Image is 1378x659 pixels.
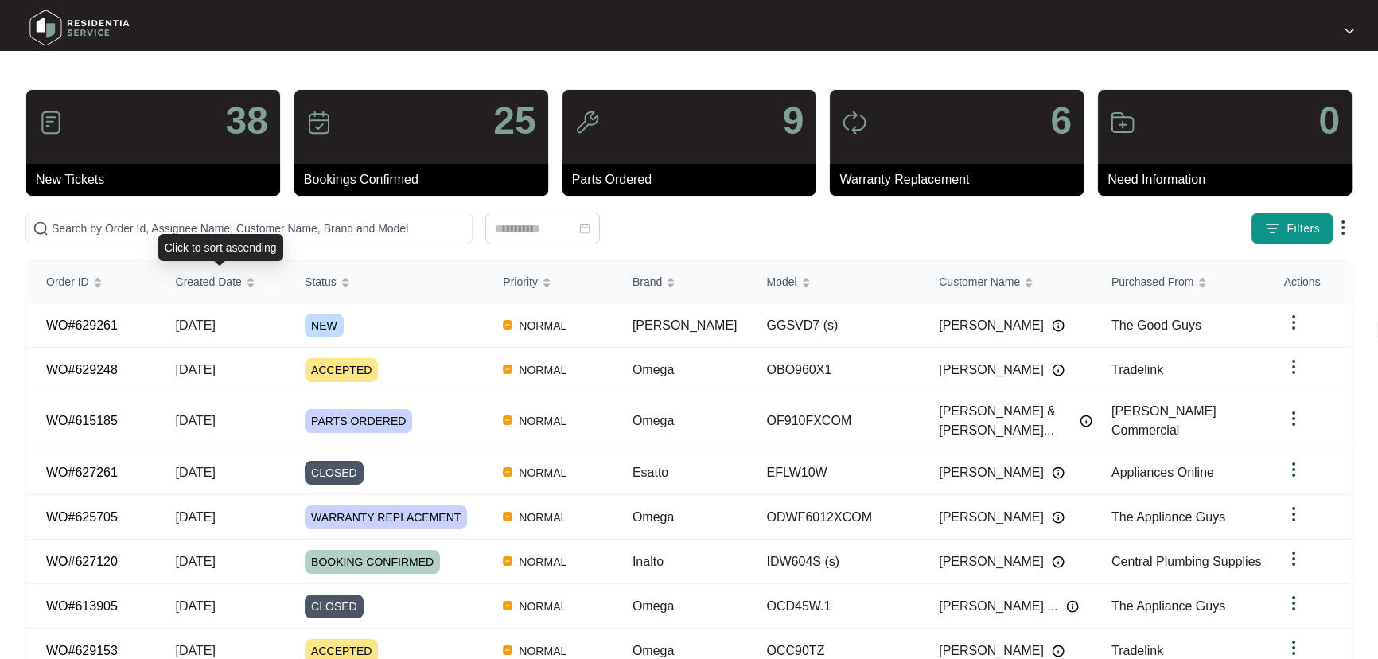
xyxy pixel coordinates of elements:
span: [DATE] [176,510,216,524]
th: Brand [613,261,748,303]
span: [DATE] [176,363,216,376]
span: NORMAL [512,597,573,616]
th: Customer Name [920,261,1092,303]
span: The Appliance Guys [1111,599,1225,613]
img: dropdown arrow [1284,638,1303,657]
img: filter icon [1264,220,1280,236]
span: CLOSED [305,595,364,618]
p: 25 [493,102,535,140]
span: The Good Guys [1111,318,1201,332]
img: Vercel Logo [503,645,512,655]
td: GGSVD7 (s) [747,303,920,348]
img: Info icon [1052,556,1065,568]
img: icon [574,110,600,135]
th: Model [747,261,920,303]
span: Omega [633,644,674,657]
img: Info icon [1066,600,1079,613]
img: Vercel Logo [503,556,512,566]
button: filter iconFilters [1251,213,1333,244]
img: Info icon [1052,364,1065,376]
img: dropdown arrow [1284,357,1303,376]
span: Tradelink [1111,644,1163,657]
img: residentia service logo [24,4,135,52]
span: Status [305,273,337,291]
th: Purchased From [1092,261,1265,303]
p: Bookings Confirmed [304,170,548,189]
a: WO#627261 [46,466,118,479]
th: Actions [1265,261,1351,303]
span: NORMAL [512,508,573,527]
img: dropdown arrow [1284,460,1303,479]
span: Esatto [633,466,668,479]
span: Tradelink [1111,363,1163,376]
span: NORMAL [512,411,573,431]
p: 6 [1050,102,1072,140]
a: WO#627120 [46,555,118,568]
a: WO#629153 [46,644,118,657]
span: [PERSON_NAME] [633,318,738,332]
p: Need Information [1107,170,1352,189]
p: 9 [783,102,804,140]
span: [PERSON_NAME] [939,316,1044,335]
img: Info icon [1052,319,1065,332]
span: Omega [633,363,674,376]
span: [PERSON_NAME] ... [939,597,1057,616]
img: icon [842,110,867,135]
span: Appliances Online [1111,466,1214,479]
span: Inalto [633,555,664,568]
img: icon [306,110,332,135]
span: Filters [1287,220,1320,237]
span: ACCEPTED [305,358,378,382]
p: New Tickets [36,170,280,189]
span: BOOKING CONFIRMED [305,550,440,574]
span: Customer Name [939,273,1020,291]
span: [PERSON_NAME] [939,552,1044,571]
img: Vercel Logo [503,601,512,610]
span: [DATE] [176,318,216,332]
span: [DATE] [176,466,216,479]
td: IDW604S (s) [747,540,920,584]
span: [DATE] [176,414,216,427]
span: NORMAL [512,316,573,335]
img: dropdown arrow [1345,27,1354,35]
th: Priority [484,261,613,303]
img: dropdown arrow [1284,549,1303,568]
div: Click to sort ascending [158,234,283,261]
img: Info icon [1052,466,1065,479]
span: [PERSON_NAME] & [PERSON_NAME]... [939,402,1072,440]
img: icon [38,110,64,135]
p: Parts Ordered [572,170,816,189]
a: WO#629248 [46,363,118,376]
img: icon [1110,110,1135,135]
img: Vercel Logo [503,512,512,521]
p: 38 [225,102,267,140]
a: WO#625705 [46,510,118,524]
span: NORMAL [512,552,573,571]
span: Central Plumbing Supplies [1111,555,1262,568]
img: Vercel Logo [503,467,512,477]
input: Search by Order Id, Assignee Name, Customer Name, Brand and Model [52,220,465,237]
span: Omega [633,510,674,524]
span: WARRANTY REPLACEMENT [305,505,467,529]
img: dropdown arrow [1333,218,1353,237]
td: OBO960X1 [747,348,920,392]
th: Order ID [27,261,157,303]
span: Model [766,273,796,291]
span: [PERSON_NAME] [939,463,1044,482]
img: Vercel Logo [503,365,512,374]
td: ODWF6012XCOM [747,495,920,540]
span: PARTS ORDERED [305,409,412,433]
span: [DATE] [176,555,216,568]
span: Brand [633,273,662,291]
span: [PERSON_NAME] [939,508,1044,527]
span: Purchased From [1111,273,1193,291]
img: Info icon [1052,511,1065,524]
span: Created Date [176,273,242,291]
img: dropdown arrow [1284,409,1303,428]
span: [PERSON_NAME] [939,361,1044,380]
span: [DATE] [176,644,216,657]
span: NEW [305,314,344,337]
span: NORMAL [512,463,573,482]
td: EFLW10W [747,450,920,495]
span: Priority [503,273,538,291]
